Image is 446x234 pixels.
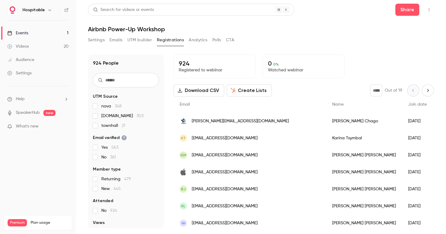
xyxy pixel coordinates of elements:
[181,135,186,141] span: KT
[111,145,118,150] span: 563
[189,35,208,45] button: Analytics
[137,114,144,118] span: 303
[192,135,258,141] span: [EMAIL_ADDRESS][DOMAIN_NAME]
[181,203,185,209] span: RL
[93,166,121,172] span: Member type
[93,198,113,204] span: Attended
[7,96,69,102] li: help-dropdown-opener
[395,4,419,16] button: Share
[422,84,434,97] button: Next page
[115,104,122,108] span: 348
[402,215,433,232] div: [DATE]
[93,59,119,67] h1: 924 People
[16,110,40,116] a: SpeakerHub
[402,164,433,181] div: [DATE]
[192,186,258,192] span: [EMAIL_ADDRESS][DOMAIN_NAME]
[157,35,184,45] button: Registrations
[180,102,190,107] span: Email
[43,110,56,116] span: new
[93,93,118,100] span: UTM Source
[326,130,402,147] div: Karina Tsymbal
[179,67,250,73] p: Registered to webinar
[402,181,433,198] div: [DATE]
[7,70,32,76] div: Settings
[93,135,127,141] span: Email verified
[402,147,433,164] div: [DATE]
[402,113,433,130] div: [DATE]
[110,155,116,159] span: 361
[8,5,17,15] img: Hospitable
[101,103,122,109] span: nova
[192,203,258,209] span: [EMAIL_ADDRESS][DOMAIN_NAME]
[16,96,25,102] span: Help
[22,7,45,13] h6: Hospitable
[113,187,121,191] span: 445
[88,35,105,45] button: Settings
[326,198,402,215] div: [PERSON_NAME] [PERSON_NAME]
[101,186,121,192] span: New
[326,164,402,181] div: [PERSON_NAME] [PERSON_NAME]
[192,118,289,124] span: [PERSON_NAME][EMAIL_ADDRESS][DOMAIN_NAME]
[385,87,402,93] p: Out of 19
[7,30,28,36] div: Events
[268,67,340,73] p: Watched webinar
[180,117,187,125] img: cokasa.co
[124,177,131,181] span: 479
[16,123,39,130] span: What's new
[174,84,224,97] button: Download CSV
[326,181,402,198] div: [PERSON_NAME] [PERSON_NAME]
[31,220,68,225] span: Plan usage
[88,25,434,33] h1: Airbnb Power-Up Workshop
[227,84,272,97] button: Create Lists
[61,124,69,129] iframe: Noticeable Trigger
[226,35,234,45] button: CTA
[7,43,29,49] div: Videos
[180,168,187,176] img: mac.com
[268,60,340,67] p: 0
[326,147,402,164] div: [PERSON_NAME] [PERSON_NAME]
[101,176,131,182] span: Returning
[122,124,125,128] span: 21
[180,152,186,158] span: GM
[326,215,402,232] div: [PERSON_NAME] [PERSON_NAME]
[8,219,27,226] span: Premium
[181,220,185,226] span: GI
[408,102,427,107] span: Join date
[192,152,258,158] span: [EMAIL_ADDRESS][DOMAIN_NAME]
[127,35,152,45] button: UTM builder
[101,113,144,119] span: [DOMAIN_NAME]
[192,169,258,175] span: [EMAIL_ADDRESS][DOMAIN_NAME]
[273,62,279,66] span: 0 %
[179,60,250,67] p: 924
[93,7,154,13] div: Search for videos or events
[101,154,116,160] span: No
[110,35,122,45] button: Emails
[402,198,433,215] div: [DATE]
[101,208,117,214] span: No
[402,130,433,147] div: [DATE]
[192,220,258,226] span: [EMAIL_ADDRESS][DOMAIN_NAME]
[326,113,402,130] div: [PERSON_NAME] Chago
[110,209,117,213] span: 924
[212,35,221,45] button: Polls
[7,57,34,63] div: Audience
[181,186,186,192] span: BJ
[101,123,125,129] span: townhall
[332,102,344,107] span: Name
[101,144,118,151] span: Yes
[93,220,105,226] span: Views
